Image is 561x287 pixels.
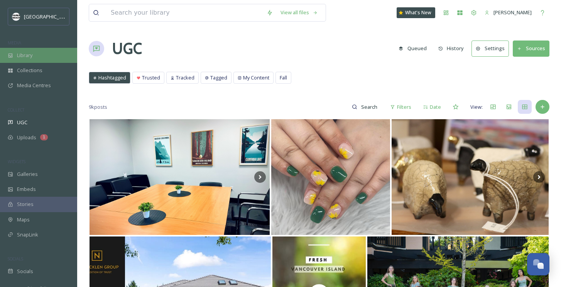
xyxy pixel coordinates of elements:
span: Library [17,52,32,59]
span: Tracked [176,74,194,81]
span: View: [470,103,483,111]
span: UGC [17,119,27,126]
img: parks%20beach.jpg [12,13,20,20]
span: Hashtagged [98,74,126,81]
span: Date [430,103,441,111]
button: Settings [471,41,509,56]
img: Your new meeting space is waiting for you at Spark House! A bright, private space to gather the t... [90,119,270,235]
span: Embeds [17,186,36,193]
img: Sunflower Nails #sunflowernails🌻 #nailsart #nailart #summernailart #summernails2018☀️🌴👙🍉🍹 #summer... [271,119,390,235]
span: Media Centres [17,82,51,89]
span: 9k posts [89,103,107,111]
span: Trusted [142,74,160,81]
span: Maps [17,216,30,223]
a: Queued [395,41,434,56]
button: Open Chat [527,253,549,275]
img: 🛍️✨ New Treasures Just Arrived! ✨🛍️ Stop by the Gift Shop at The Old School House Art Center and ... [392,119,549,235]
span: MEDIA [8,40,21,46]
span: Stories [17,201,34,208]
a: Settings [471,41,513,56]
button: Sources [513,41,549,56]
a: History [434,41,472,56]
span: Collections [17,67,42,74]
a: [PERSON_NAME] [481,5,536,20]
button: Queued [395,41,431,56]
span: COLLECT [8,107,24,113]
span: Fall [280,74,287,81]
span: Uploads [17,134,36,141]
button: History [434,41,468,56]
a: View all files [277,5,322,20]
div: 1 [40,134,48,140]
span: Tagged [210,74,227,81]
span: [PERSON_NAME] [493,9,532,16]
input: Search your library [107,4,263,21]
span: [GEOGRAPHIC_DATA] Tourism [24,13,93,20]
a: UGC [112,37,142,60]
span: My Content [243,74,269,81]
span: Galleries [17,171,38,178]
span: SnapLink [17,231,38,238]
span: Filters [397,103,411,111]
input: Search [357,99,382,115]
span: WIDGETS [8,159,25,164]
span: Socials [17,268,33,275]
a: What's New [397,7,435,18]
span: SOCIALS [8,256,23,262]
